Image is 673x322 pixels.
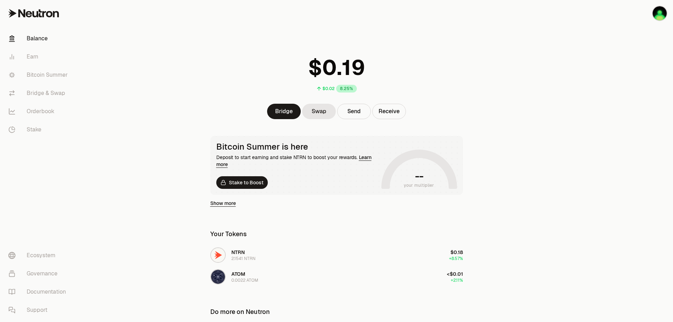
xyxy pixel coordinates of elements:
img: ATOM Logo [211,270,225,284]
div: 8.25% [336,85,357,93]
a: Stake [3,121,76,139]
a: Swap [302,104,336,119]
div: 0.0022 ATOM [231,278,258,283]
span: <$0.01 [447,271,463,277]
a: Ecosystem [3,246,76,265]
button: Send [337,104,371,119]
div: Deposit to start earning and stake NTRN to boost your rewards. [216,154,379,168]
span: NTRN [231,249,245,255]
div: $0.02 [322,86,335,91]
span: your multiplier [404,182,434,189]
a: Support [3,301,76,319]
img: NTRN Logo [211,248,225,262]
button: Receive [372,104,406,119]
a: Balance [3,29,76,48]
span: ATOM [231,271,245,277]
a: Stake to Boost [216,176,268,189]
button: ATOM LogoATOM0.0022 ATOM<$0.01+2.11% [206,266,467,287]
div: Do more on Neutron [210,307,270,317]
a: Bridge [267,104,301,119]
a: Show more [210,200,236,207]
img: Cosmos Fund [653,6,667,20]
a: Documentation [3,283,76,301]
a: Governance [3,265,76,283]
div: 2.1541 NTRN [231,256,256,261]
a: Earn [3,48,76,66]
div: Your Tokens [210,229,247,239]
a: Orderbook [3,102,76,121]
button: NTRN LogoNTRN2.1541 NTRN$0.18+8.57% [206,245,467,266]
span: +8.57% [449,256,463,261]
div: Bitcoin Summer is here [216,142,379,152]
span: +2.11% [451,278,463,283]
a: Bridge & Swap [3,84,76,102]
h1: -- [415,171,423,182]
span: $0.18 [450,249,463,255]
a: Bitcoin Summer [3,66,76,84]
